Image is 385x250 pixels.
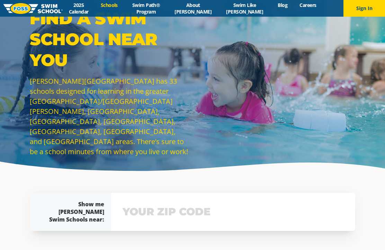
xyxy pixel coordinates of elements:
[63,2,95,15] a: 2025 Calendar
[218,2,272,15] a: Swim Like [PERSON_NAME]
[169,2,218,15] a: About [PERSON_NAME]
[272,2,294,8] a: Blog
[44,200,104,223] div: Show me [PERSON_NAME] Swim Schools near:
[124,2,168,15] a: Swim Path® Program
[30,8,189,70] p: Find a Swim School Near You
[30,76,189,157] p: [PERSON_NAME][GEOGRAPHIC_DATA] has 33 schools designed for learning in the greater [GEOGRAPHIC_DA...
[95,2,124,8] a: Schools
[3,3,63,14] img: FOSS Swim School Logo
[121,202,346,222] input: YOUR ZIP CODE
[294,2,322,8] a: Careers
